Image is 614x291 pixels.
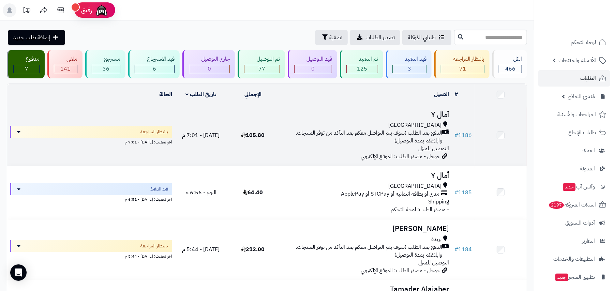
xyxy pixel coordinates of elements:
[385,50,433,78] a: قيد التنفيذ 3
[282,111,449,119] h3: آمال Y
[455,90,458,98] a: #
[295,65,332,73] div: 0
[259,65,266,73] span: 77
[10,264,27,281] div: Open Intercom Messenger
[241,131,265,139] span: 105.80
[153,65,156,73] span: 6
[13,55,40,63] div: مدفوع
[282,243,442,259] span: الدفع بعد الطلب (سوف يتم التواصل معكم بعد التأكد من توفر المنتجات, وابلاغكم بمدة التوصيل)
[408,33,436,42] span: طلباتي المُوكلة
[455,245,472,254] a: #1184
[135,65,174,73] div: 6
[389,121,442,129] span: [GEOGRAPHIC_DATA]
[455,245,459,254] span: #
[392,55,426,63] div: قيد التنفيذ
[339,50,385,78] a: تم التنفيذ 125
[563,183,575,191] span: جديد
[182,245,220,254] span: [DATE] - 5:44 م
[538,251,610,267] a: التطبيقات والخدمات
[95,3,108,17] img: ai-face.png
[434,90,449,98] a: العميل
[92,65,120,73] div: 36
[46,50,84,78] a: ملغي 141
[81,6,92,14] span: رفيق
[548,201,565,209] span: 2197
[505,65,515,73] span: 466
[389,182,442,190] span: [GEOGRAPHIC_DATA]
[150,186,168,193] span: قيد التنفيذ
[538,160,610,177] a: المدونة
[346,55,378,63] div: تم التنفيذ
[455,188,459,197] span: #
[282,172,449,180] h3: أمال Y
[538,70,610,87] a: الطلبات
[455,131,472,139] a: #1186
[10,195,172,202] div: اخر تحديث: [DATE] - 6:51 م
[408,65,411,73] span: 3
[92,55,120,63] div: مسترجع
[548,200,596,210] span: السلات المتروكة
[419,259,449,267] span: التوصيل للمنزل
[568,92,595,101] span: مُنشئ النماذج
[13,33,50,42] span: إضافة طلب جديد
[393,65,426,73] div: 3
[282,225,449,233] h3: [PERSON_NAME]
[10,138,172,145] div: اخر تحديث: [DATE] - 7:01 م
[8,30,65,45] a: إضافة طلب جديد
[189,65,229,73] div: 0
[103,65,109,73] span: 36
[565,218,595,228] span: أدوات التسويق
[402,30,451,45] a: طلباتي المُوكلة
[361,266,440,275] span: جوجل - مصدر الطلب: الموقع الإلكتروني
[243,188,263,197] span: 64.40
[538,179,610,195] a: وآتس آبجديد
[350,30,400,45] a: تصدير الطلبات
[140,128,168,135] span: بانتظار المراجعة
[459,65,466,73] span: 71
[140,243,168,249] span: بانتظار المراجعة
[244,55,280,63] div: تم التوصيل
[127,50,181,78] a: قيد الاسترجاع 6
[361,152,440,160] span: جوجل - مصدر الطلب: الموقع الإلكتروني
[282,129,442,145] span: الدفع بعد الطلب (سوف يتم التواصل معكم بعد التأكد من توفر المنتجات, وابلاغكم بمدة التوصيل)
[580,164,595,173] span: المدونة
[14,65,39,73] div: 7
[571,37,596,47] span: لوحة التحكم
[54,55,77,63] div: ملغي
[538,142,610,159] a: العملاء
[329,33,342,42] span: تصفية
[580,74,596,83] span: الطلبات
[185,90,216,98] a: تاريخ الطلب
[10,252,172,259] div: اخر تحديث: [DATE] - 5:44 م
[357,65,368,73] span: 125
[182,131,220,139] span: [DATE] - 7:01 م
[562,182,595,192] span: وآتس آب
[441,65,484,73] div: 71
[244,65,279,73] div: 77
[419,144,449,153] span: التوصيل للمنزل
[159,90,172,98] a: الحالة
[315,30,348,45] button: تصفية
[54,65,77,73] div: 141
[538,34,610,50] a: لوحة التحكم
[311,65,315,73] span: 0
[455,131,459,139] span: #
[441,55,484,63] div: بانتظار المراجعة
[347,65,378,73] div: 125
[538,106,610,123] a: المراجعات والأسئلة
[538,215,610,231] a: أدوات التسويق
[241,245,265,254] span: 212.00
[568,128,596,137] span: طلبات الإرجاع
[538,124,610,141] a: طلبات الإرجاع
[568,9,608,24] img: logo-2.png
[538,233,610,249] a: التقارير
[555,274,568,281] span: جديد
[185,188,216,197] span: اليوم - 6:56 م
[294,55,332,63] div: قيد التوصيل
[365,33,395,42] span: تصدير الطلبات
[555,272,595,282] span: تطبيق المتجر
[135,55,175,63] div: قيد الاسترجاع
[582,146,595,155] span: العملاء
[429,198,449,206] span: Shipping
[286,50,339,78] a: قيد التوصيل 0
